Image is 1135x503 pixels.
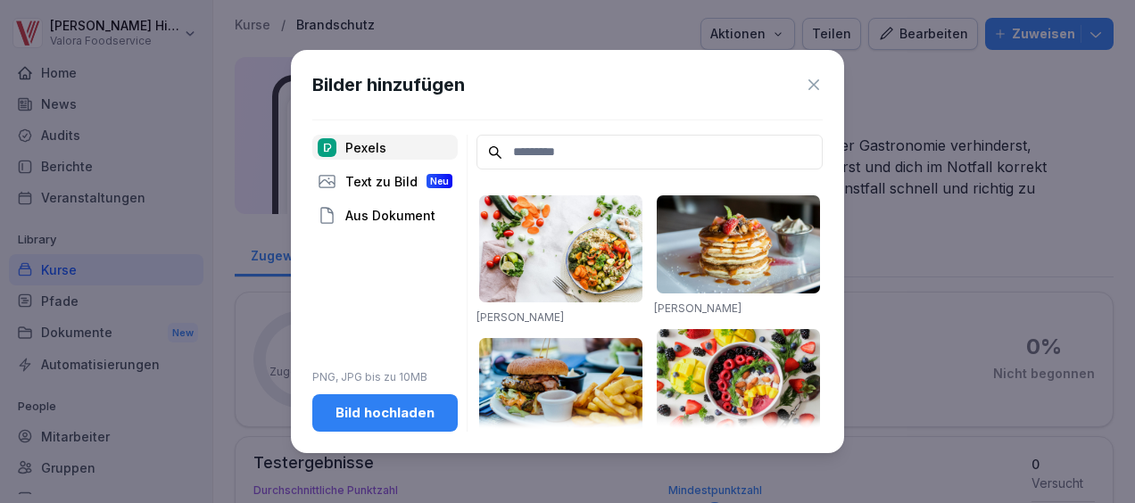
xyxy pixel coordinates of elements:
[312,202,458,227] div: Aus Dokument
[327,403,443,423] div: Bild hochladen
[657,329,820,436] img: pexels-photo-1099680.jpeg
[312,169,458,194] div: Text zu Bild
[479,338,642,445] img: pexels-photo-70497.jpeg
[318,138,336,157] img: pexels.png
[312,369,458,385] p: PNG, JPG bis zu 10MB
[657,195,820,293] img: pexels-photo-376464.jpeg
[479,195,642,302] img: pexels-photo-1640777.jpeg
[312,135,458,160] div: Pexels
[312,394,458,432] button: Bild hochladen
[654,301,741,315] a: [PERSON_NAME]
[427,174,452,188] div: Neu
[312,71,465,98] h1: Bilder hinzufügen
[476,310,564,324] a: [PERSON_NAME]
